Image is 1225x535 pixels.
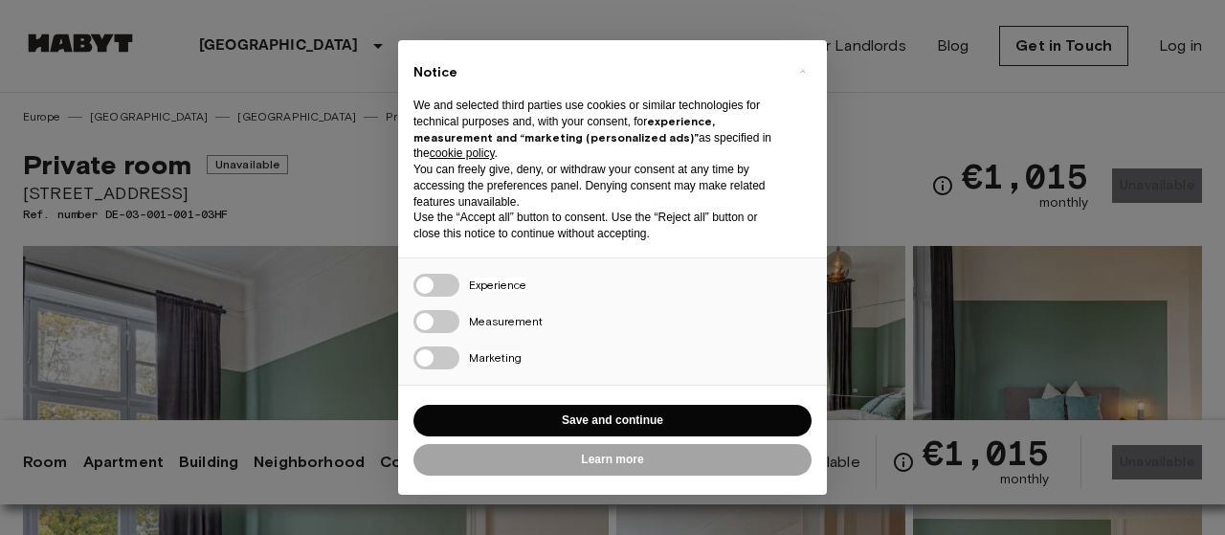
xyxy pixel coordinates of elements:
span: Marketing [469,350,522,365]
p: Use the “Accept all” button to consent. Use the “Reject all” button or close this notice to conti... [413,210,781,242]
h2: Notice [413,63,781,82]
strong: experience, measurement and “marketing (personalized ads)” [413,114,715,145]
button: Learn more [413,444,812,476]
span: × [799,59,806,82]
button: Close this notice [787,56,817,86]
p: We and selected third parties use cookies or similar technologies for technical purposes and, wit... [413,98,781,162]
a: cookie policy [430,146,495,160]
span: Experience [469,278,526,292]
span: Measurement [469,314,543,328]
p: You can freely give, deny, or withdraw your consent at any time by accessing the preferences pane... [413,162,781,210]
button: Save and continue [413,405,812,436]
